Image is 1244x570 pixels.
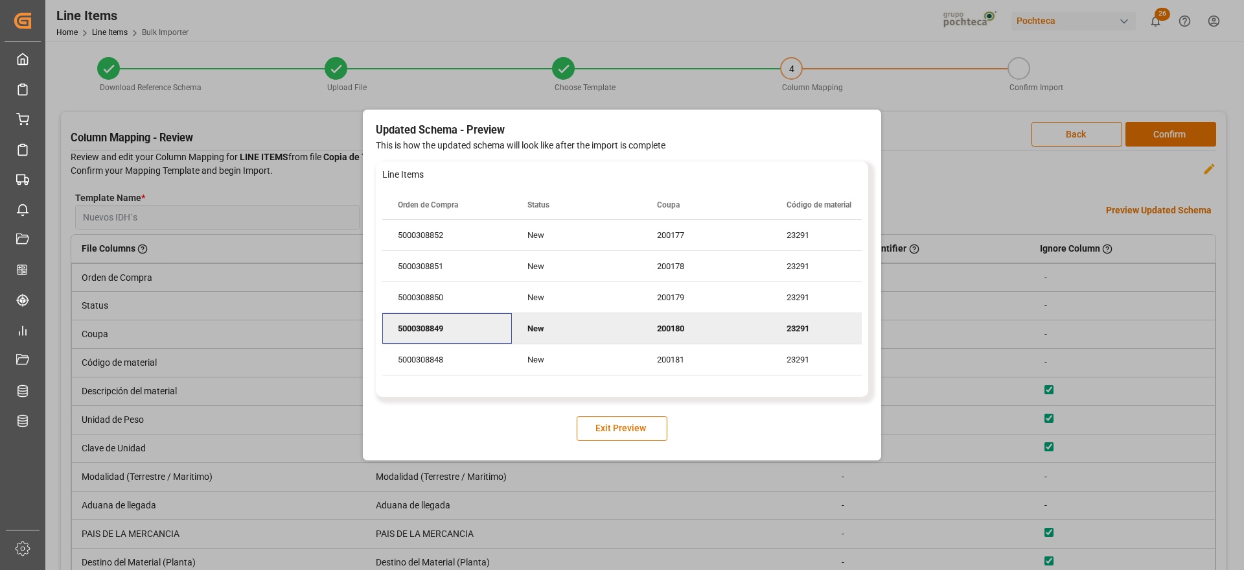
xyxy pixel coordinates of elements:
[771,251,901,281] div: 23291
[641,220,771,250] div: 200177
[641,251,771,281] div: 200178
[771,313,901,344] div: 23291
[512,313,641,344] div: New
[771,344,901,375] div: 23291
[512,344,641,375] div: New
[398,200,458,209] span: Orden de Compra
[771,220,901,250] div: 23291
[527,200,549,209] span: Status
[376,139,868,152] p: This is how the updated schema will look like after the import is complete
[382,313,512,344] div: 5000308849
[641,313,771,344] div: 200180
[512,251,641,281] div: New
[512,282,641,313] div: New
[512,220,641,250] div: New
[771,282,901,313] div: 23291
[382,220,512,250] div: 5000308852
[657,200,680,209] span: Coupa
[641,282,771,313] div: 200179
[382,168,862,182] p: Line Items
[382,344,512,375] div: 5000308848
[376,123,868,139] h3: Updated Schema - Preview
[577,416,667,441] button: Exit Preview
[641,344,771,375] div: 200181
[382,282,512,313] div: 5000308850
[787,200,851,209] span: Código de material
[382,251,512,281] div: 5000308851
